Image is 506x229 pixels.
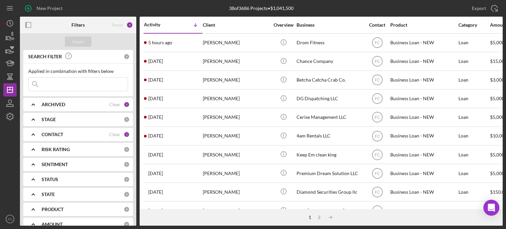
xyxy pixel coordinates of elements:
div: 0 [124,54,130,60]
div: [PERSON_NAME] [203,109,269,126]
div: Cerise Management LLC [297,109,363,126]
div: Business Loan - NEW [390,34,457,52]
button: Export [465,2,503,15]
div: New Project [37,2,63,15]
time: 2025-08-08 16:31 [148,133,163,138]
div: [PERSON_NAME] [203,34,269,52]
div: Loan [458,146,489,163]
div: 0 [124,116,130,122]
text: FC [8,217,12,221]
b: PRODUCT [42,207,63,212]
text: FC [375,134,380,138]
text: FC [375,41,380,45]
div: Loan [458,164,489,182]
b: AMOUNT [42,222,63,227]
time: 2025-08-11 13:27 [148,40,172,45]
div: [PERSON_NAME] [203,90,269,108]
div: Business Loan - NEW [390,202,457,219]
div: Clear [109,132,120,137]
time: 2025-08-10 13:51 [148,59,163,64]
div: Contact [365,22,390,28]
time: 2025-08-08 17:15 [148,96,163,101]
b: SENTIMENT [42,162,68,167]
b: CONTACT [42,132,63,137]
text: FC [375,97,380,101]
text: FC [375,190,380,194]
div: 0 [124,206,130,212]
div: Product [390,22,457,28]
b: STATUS [42,177,58,182]
div: Export [472,2,486,15]
div: Business Loan - NEW [390,183,457,201]
b: STATE [42,192,55,197]
div: Business Loan - NEW [390,164,457,182]
text: FC [375,171,380,176]
div: Business Loan - NEW [390,109,457,126]
time: 2025-08-08 16:56 [148,114,163,120]
button: Apply [65,37,91,47]
div: Business [297,22,363,28]
div: Business Loan - NEW [390,71,457,89]
div: Applied in combination with filters below [28,69,128,74]
text: FC [375,115,380,120]
div: Loan [458,109,489,126]
button: FC [3,212,17,226]
div: Business Loan - NEW [390,90,457,108]
div: [PERSON_NAME] [203,146,269,163]
div: Drom Fitness [297,34,363,52]
b: ARCHIVED [42,102,65,107]
button: New Project [20,2,69,15]
div: Betcha Catcha Crab Co. [297,71,363,89]
div: Loan [458,90,489,108]
div: Clear [109,102,120,107]
div: Open Intercom Messenger [483,200,499,216]
time: 2025-08-10 05:14 [148,77,163,83]
time: 2025-08-07 20:46 [148,189,163,195]
div: DBA [PERSON_NAME] [297,202,363,219]
div: Business Loan - NEW [390,53,457,70]
div: Reset [112,22,123,28]
div: Keep Em clean king [297,146,363,163]
div: Loan [458,53,489,70]
div: Loan [458,71,489,89]
text: FC [375,208,380,213]
div: Loan [458,183,489,201]
div: 0 [124,146,130,152]
div: 0 [124,176,130,182]
div: [PERSON_NAME] [203,164,269,182]
time: 2025-08-06 23:48 [148,208,163,213]
div: 0 [124,221,130,227]
b: Filters [71,22,85,28]
div: Loan [458,127,489,145]
div: 38 of 3686 Projects • $1,041,500 [229,6,294,11]
div: Premium Dream Solution LLC [297,164,363,182]
div: 1 [124,102,130,108]
div: Loan [458,34,489,52]
div: Overview [271,22,296,28]
div: Business Loan - NEW [390,146,457,163]
div: [PERSON_NAME] [203,127,269,145]
text: FC [375,59,380,64]
div: Business Loan - NEW [390,127,457,145]
div: 2 [126,22,133,28]
text: FC [375,78,380,83]
div: Client [203,22,269,28]
time: 2025-08-08 01:00 [148,152,163,157]
div: 4am Rentals LLC [297,127,363,145]
time: 2025-08-07 22:35 [148,171,163,176]
b: RISK RATING [42,147,70,152]
b: SEARCH FILTER [28,54,62,59]
div: 1 [124,131,130,137]
b: STAGE [42,117,56,122]
div: Loan [458,202,489,219]
div: Category [458,22,489,28]
div: [PERSON_NAME] [203,202,269,219]
text: FC [375,152,380,157]
div: Apply [72,37,84,47]
div: 1 [305,215,315,220]
div: [PERSON_NAME] [203,53,269,70]
div: Diamond Securities Group llc [297,183,363,201]
div: [PERSON_NAME] [203,71,269,89]
div: 0 [124,191,130,197]
div: Activity [144,22,173,27]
